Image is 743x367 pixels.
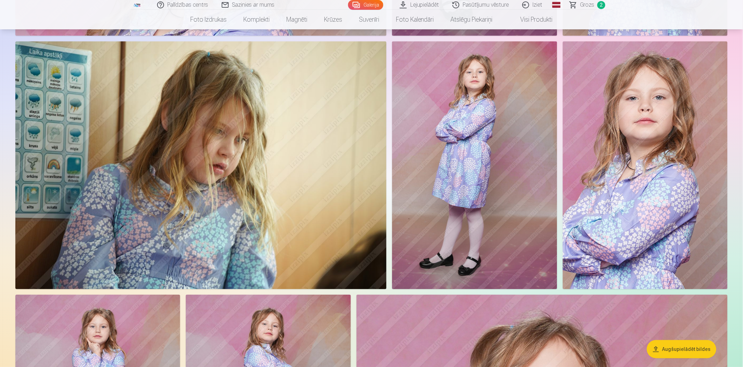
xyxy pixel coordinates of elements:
[182,10,235,29] a: Foto izdrukas
[316,10,351,29] a: Krūzes
[133,3,141,7] img: /fa1
[647,340,716,359] button: Augšupielādēt bildes
[388,10,442,29] a: Foto kalendāri
[235,10,278,29] a: Komplekti
[351,10,388,29] a: Suvenīri
[442,10,501,29] a: Atslēgu piekariņi
[580,1,595,9] span: Grozs
[597,1,605,9] span: 2
[501,10,561,29] a: Visi produkti
[278,10,316,29] a: Magnēti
